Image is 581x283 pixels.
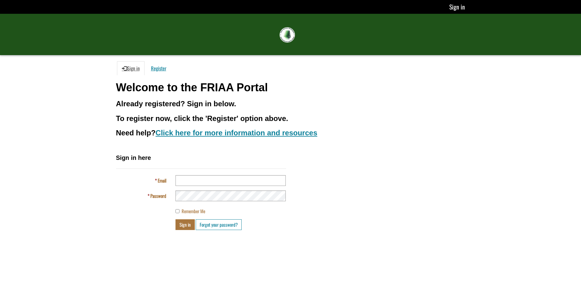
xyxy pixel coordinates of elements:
a: Register [146,61,171,75]
span: Password [150,192,166,199]
a: Forgot your password? [196,219,242,230]
span: Remember Me [182,208,205,214]
h3: To register now, click the 'Register' option above. [116,115,465,123]
span: Sign in here [116,154,151,161]
h3: Need help? [116,129,465,137]
a: Sign in [449,2,465,11]
button: Sign in [175,219,195,230]
a: Click here for more information and resources [156,129,317,137]
img: FRIAA Submissions Portal [280,27,295,43]
span: Email [158,177,166,184]
a: Sign in [117,61,145,75]
input: Remember Me [175,209,179,213]
h1: Welcome to the FRIAA Portal [116,81,465,94]
h3: Already registered? Sign in below. [116,100,465,108]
